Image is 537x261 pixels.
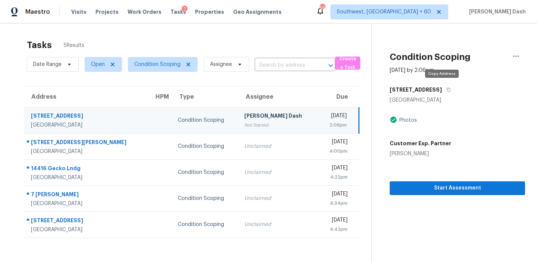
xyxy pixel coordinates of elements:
div: [STREET_ADDRESS] [31,112,142,121]
div: [DATE] [324,190,348,200]
div: Not Started [244,121,312,129]
span: Create a Task [339,55,357,72]
span: Work Orders [128,8,161,16]
div: [GEOGRAPHIC_DATA] [31,121,142,129]
div: 594 [320,4,325,12]
th: Assignee [238,86,318,107]
span: Maestro [25,8,50,16]
input: Search by address [255,60,314,71]
div: Unclaimed [244,169,312,176]
h5: [STREET_ADDRESS] [390,86,442,93]
div: 4:00pm [324,147,348,155]
span: 5 Results [64,42,84,49]
span: Date Range [33,61,62,68]
div: [STREET_ADDRESS][PERSON_NAME] [31,139,142,148]
h2: Tasks [27,41,52,49]
div: Unclaimed [244,143,312,150]
div: 4:34pm [324,200,348,207]
div: Photos [397,117,417,124]
img: Artifact Present Icon [390,116,397,124]
span: Open [91,61,105,68]
div: [DATE] [324,112,347,121]
div: [STREET_ADDRESS] [31,217,142,226]
div: 4:42pm [324,226,348,233]
div: [GEOGRAPHIC_DATA] [31,174,142,181]
div: [PERSON_NAME] Dash [244,112,312,121]
div: Condition Scoping [178,117,232,124]
div: Condition Scoping [178,143,232,150]
th: Type [172,86,238,107]
span: Southwest, [GEOGRAPHIC_DATA] + 60 [337,8,431,16]
span: Properties [195,8,224,16]
div: 2:06pm [324,121,347,129]
button: Start Assessment [390,181,525,195]
div: [PERSON_NAME] [390,150,451,157]
div: 7 [182,6,188,13]
th: HPM [148,86,172,107]
div: [GEOGRAPHIC_DATA] [31,226,142,233]
span: [PERSON_NAME] Dash [466,8,526,16]
div: [DATE] [324,138,348,147]
div: [GEOGRAPHIC_DATA] [31,148,142,155]
h5: Customer Exp. Partner [390,140,451,147]
div: [DATE] [324,216,348,226]
span: Projects [95,8,119,16]
div: Unclaimed [244,195,312,202]
span: Geo Assignments [233,8,282,16]
span: Start Assessment [396,184,519,193]
div: [GEOGRAPHIC_DATA] [390,96,525,104]
div: 4:22pm [324,174,348,181]
span: Assignee [210,61,232,68]
span: Tasks [170,9,186,15]
span: Condition Scoping [134,61,180,68]
span: Visits [71,8,87,16]
div: Condition Scoping [178,221,232,228]
button: Create a Task [335,57,360,70]
button: Open [326,60,336,71]
div: Unclaimed [244,221,312,228]
div: 14416 Gecko Lndg [31,165,142,174]
th: Address [24,86,148,107]
div: 7 [PERSON_NAME] [31,191,142,200]
div: Condition Scoping [178,195,232,202]
th: Due [318,86,359,107]
div: [GEOGRAPHIC_DATA] [31,200,142,207]
h2: Condition Scoping [390,53,471,61]
div: [DATE] [324,164,348,174]
div: [DATE] by 2:06pm [390,67,434,74]
div: Condition Scoping [178,169,232,176]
